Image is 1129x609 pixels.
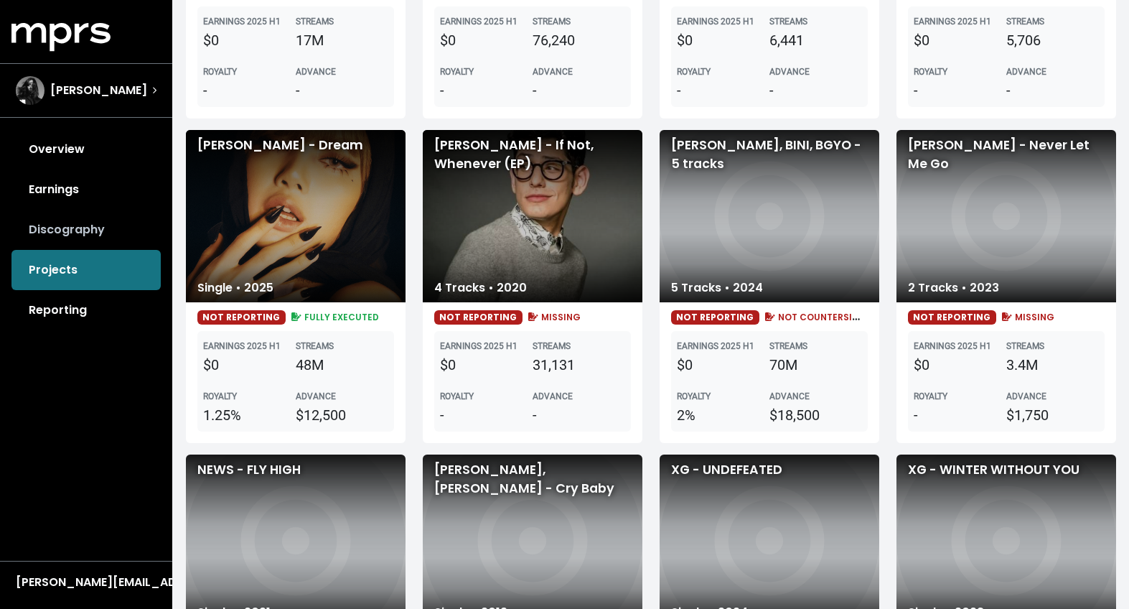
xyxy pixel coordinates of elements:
div: [PERSON_NAME] - If Not, Whenever (EP) [423,130,642,302]
a: Reporting [11,290,161,330]
div: $0 [203,29,296,51]
div: - [203,80,296,101]
span: NOT REPORTING [908,310,997,325]
span: NOT REPORTING [434,310,523,325]
img: The selected account / producer [16,76,44,105]
b: EARNINGS 2025 H1 [440,17,517,27]
span: [PERSON_NAME] [50,82,147,99]
div: - [533,80,625,101]
span: MISSING [999,311,1054,323]
b: STREAMS [296,341,334,351]
a: Discography [11,210,161,250]
b: STREAMS [769,17,807,27]
div: [PERSON_NAME] - Never Let Me Go [896,130,1116,302]
span: MISSING [525,311,581,323]
div: [PERSON_NAME] - Dream [186,130,406,302]
span: FULLY EXECUTED [289,311,379,323]
div: [PERSON_NAME][EMAIL_ADDRESS][DOMAIN_NAME] [16,574,156,591]
div: $18,500 [769,404,862,426]
div: $0 [440,29,533,51]
div: - [914,80,1006,101]
a: Earnings [11,169,161,210]
div: $0 [914,29,1006,51]
b: ROYALTY [914,391,947,401]
div: $1,750 [1006,404,1099,426]
button: [PERSON_NAME][EMAIL_ADDRESS][DOMAIN_NAME] [11,573,161,592]
div: $12,500 [296,404,388,426]
b: ADVANCE [1006,67,1046,77]
div: 48M [296,354,388,376]
b: EARNINGS 2025 H1 [677,341,754,351]
div: 4 Tracks • 2020 [423,274,538,302]
b: EARNINGS 2025 H1 [677,17,754,27]
b: ROYALTY [203,67,237,77]
b: EARNINGS 2025 H1 [203,17,281,27]
div: - [1006,80,1099,101]
b: ADVANCE [296,67,336,77]
b: ROYALTY [914,67,947,77]
b: ADVANCE [769,67,810,77]
b: ROYALTY [440,391,474,401]
b: ROYALTY [440,67,474,77]
div: - [677,80,769,101]
b: EARNINGS 2025 H1 [914,341,991,351]
b: ROYALTY [203,391,237,401]
div: 5 Tracks • 2024 [660,274,774,302]
a: mprs logo [11,28,111,45]
div: - [769,80,862,101]
div: $0 [677,354,769,376]
div: 3.4M [1006,354,1099,376]
div: 2% [677,404,769,426]
div: $0 [440,354,533,376]
div: 70M [769,354,862,376]
div: 1.25% [203,404,296,426]
div: 5,706 [1006,29,1099,51]
div: Single • 2025 [186,274,285,302]
b: ADVANCE [1006,391,1046,401]
div: - [440,80,533,101]
div: 6,441 [769,29,862,51]
b: ADVANCE [533,391,573,401]
div: - [296,80,388,101]
b: ADVANCE [769,391,810,401]
div: $0 [677,29,769,51]
div: - [440,404,533,426]
div: 31,131 [533,354,625,376]
b: ROYALTY [677,67,711,77]
b: STREAMS [533,17,571,27]
b: EARNINGS 2025 H1 [914,17,991,27]
div: 17M [296,29,388,51]
b: ADVANCE [296,391,336,401]
b: STREAMS [1006,17,1044,27]
span: NOT REPORTING [197,310,286,325]
b: STREAMS [533,341,571,351]
b: EARNINGS 2025 H1 [203,341,281,351]
div: 76,240 [533,29,625,51]
div: [PERSON_NAME], BINI, BGYO - 5 tracks [660,130,879,302]
b: STREAMS [296,17,334,27]
span: NOT REPORTING [671,310,760,325]
div: - [533,404,625,426]
b: EARNINGS 2025 H1 [440,341,517,351]
b: STREAMS [1006,341,1044,351]
b: ROYALTY [677,391,711,401]
b: ADVANCE [533,67,573,77]
div: - [914,404,1006,426]
div: 2 Tracks • 2023 [896,274,1011,302]
a: Overview [11,129,161,169]
div: $0 [203,354,296,376]
b: STREAMS [769,341,807,351]
span: NOT COUNTERSIGNED [762,311,878,323]
div: $0 [914,354,1006,376]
